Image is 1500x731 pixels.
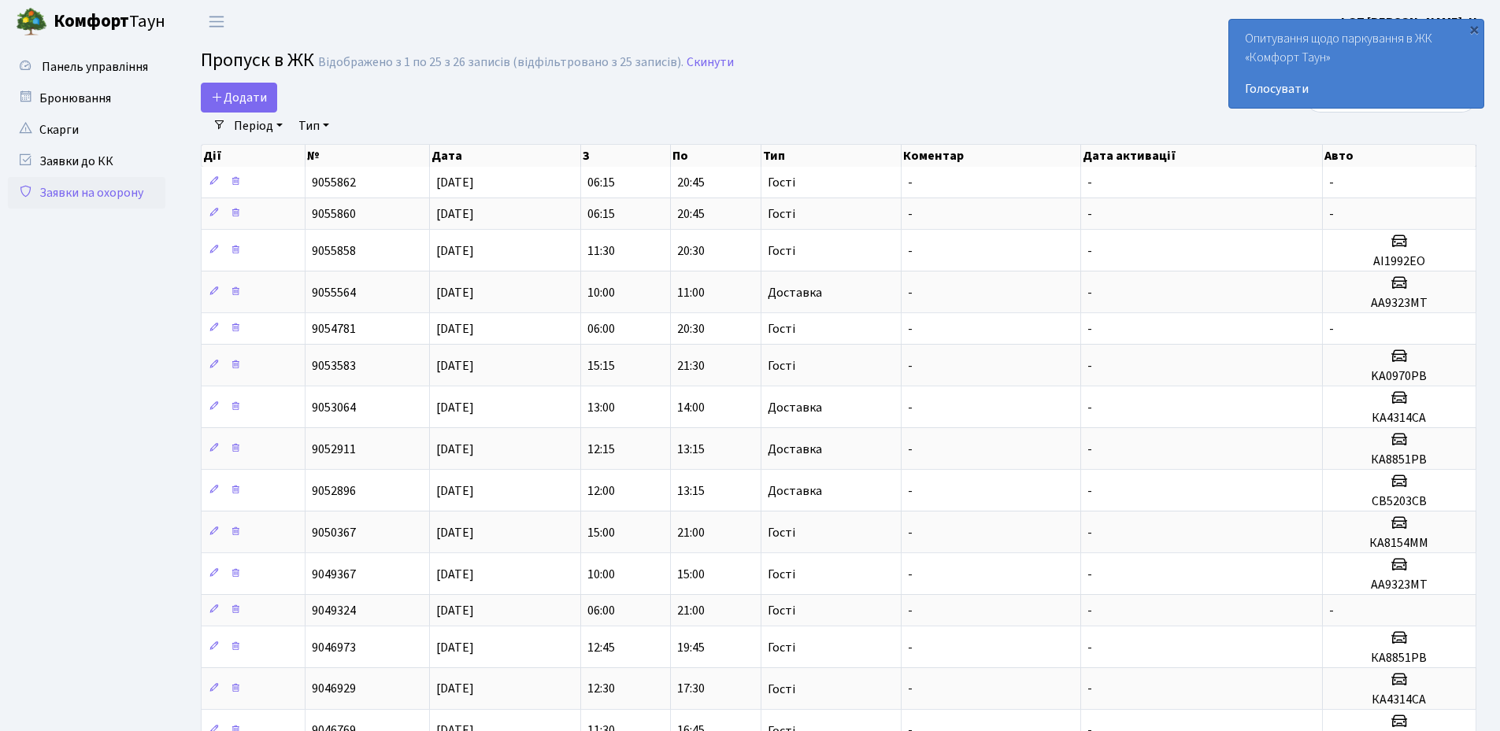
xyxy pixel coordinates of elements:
[1329,536,1469,551] h5: КА8154ММ
[587,639,615,656] span: 12:45
[908,482,913,500] span: -
[436,566,474,583] span: [DATE]
[436,524,474,541] span: [DATE]
[768,323,795,335] span: Гості
[587,399,615,416] span: 13:00
[908,602,913,619] span: -
[228,113,289,139] a: Період
[677,681,705,698] span: 17:30
[768,286,822,299] span: Доставка
[768,443,822,456] span: Доставка
[677,399,705,416] span: 14:00
[768,568,795,581] span: Гості
[1329,651,1469,666] h5: КА8851РВ
[436,482,474,500] span: [DATE]
[587,174,615,191] span: 06:15
[908,681,913,698] span: -
[1087,441,1092,458] span: -
[1329,602,1334,619] span: -
[1087,357,1092,375] span: -
[908,242,913,260] span: -
[312,482,356,500] span: 9052896
[1087,242,1092,260] span: -
[436,205,474,223] span: [DATE]
[1087,174,1092,191] span: -
[1087,320,1092,338] span: -
[312,320,356,338] span: 9054781
[211,89,267,106] span: Додати
[436,681,474,698] span: [DATE]
[202,145,306,167] th: Дії
[908,399,913,416] span: -
[677,242,705,260] span: 20:30
[1329,578,1469,593] h5: АА9323МТ
[1245,79,1468,98] a: Голосувати
[16,6,47,38] img: logo.png
[908,566,913,583] span: -
[1087,524,1092,541] span: -
[436,174,474,191] span: [DATE]
[581,145,671,167] th: З
[312,681,356,698] span: 9046929
[1087,566,1092,583] span: -
[1329,296,1469,311] h5: АА9323МТ
[197,9,236,35] button: Переключити навігацію
[8,114,165,146] a: Скарги
[312,399,356,416] span: 9053064
[1329,205,1334,223] span: -
[677,524,705,541] span: 21:00
[292,113,335,139] a: Тип
[768,360,795,372] span: Гості
[312,205,356,223] span: 9055860
[908,320,913,338] span: -
[768,485,822,497] span: Доставка
[587,320,615,338] span: 06:00
[768,208,795,220] span: Гості
[768,401,822,414] span: Доставка
[1329,692,1469,707] h5: КА4314СА
[201,83,277,113] a: Додати
[587,681,615,698] span: 12:30
[1329,369,1469,384] h5: KA0970PB
[677,639,705,656] span: 19:45
[1229,20,1483,108] div: Опитування щодо паркування в ЖК «Комфорт Таун»
[1087,681,1092,698] span: -
[436,441,474,458] span: [DATE]
[1329,174,1334,191] span: -
[1081,145,1323,167] th: Дата активації
[436,242,474,260] span: [DATE]
[1087,602,1092,619] span: -
[768,245,795,257] span: Гості
[587,441,615,458] span: 12:15
[768,604,795,617] span: Гості
[312,524,356,541] span: 9050367
[677,357,705,375] span: 21:30
[1329,452,1469,467] h5: КА8851РВ
[768,176,795,189] span: Гості
[312,357,356,375] span: 9053583
[677,320,705,338] span: 20:30
[677,205,705,223] span: 20:45
[677,174,705,191] span: 20:45
[312,639,356,656] span: 9046973
[312,174,356,191] span: 9055862
[8,83,165,114] a: Бронювання
[1087,205,1092,223] span: -
[908,284,913,301] span: -
[54,9,129,34] b: Комфорт
[436,602,474,619] span: [DATE]
[1338,13,1481,31] a: ФОП [PERSON_NAME]. Н.
[436,639,474,656] span: [DATE]
[1466,21,1482,37] div: ×
[436,357,474,375] span: [DATE]
[587,205,615,223] span: 06:15
[312,242,356,260] span: 9055858
[587,242,615,260] span: 11:30
[42,58,148,76] span: Панель управління
[908,524,913,541] span: -
[687,55,734,70] a: Скинути
[1087,482,1092,500] span: -
[8,146,165,177] a: Заявки до КК
[306,145,430,167] th: №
